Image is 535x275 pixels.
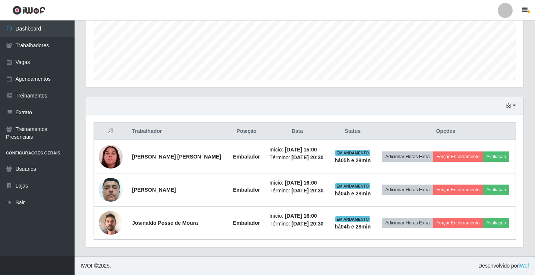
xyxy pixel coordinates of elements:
[228,123,265,140] th: Posição
[292,154,324,160] time: [DATE] 20:30
[265,123,330,140] th: Data
[81,262,111,270] span: © 2025 .
[382,151,433,162] button: Adicionar Horas Extra
[132,220,198,226] strong: Josinaldo Posse de Moura
[478,262,529,270] span: Desenvolvido por
[270,212,325,220] li: Início:
[285,213,317,219] time: [DATE] 16:00
[335,183,371,189] span: EM ANDAMENTO
[483,185,509,195] button: Avaliação
[335,224,371,230] strong: há 04 h e 28 min
[132,154,221,160] strong: [PERSON_NAME] [PERSON_NAME]
[99,169,123,211] img: 1697820743955.jpeg
[233,187,260,193] strong: Embalador
[433,218,483,228] button: Forçar Encerramento
[330,123,376,140] th: Status
[270,179,325,187] li: Início:
[292,221,324,227] time: [DATE] 20:30
[335,216,371,222] span: EM ANDAMENTO
[128,123,228,140] th: Trabalhador
[81,263,94,269] span: IWOF
[483,218,509,228] button: Avaliação
[270,220,325,228] li: Término:
[99,207,123,239] img: 1749319622853.jpeg
[292,188,324,194] time: [DATE] 20:30
[483,151,509,162] button: Avaliação
[270,154,325,162] li: Término:
[433,151,483,162] button: Forçar Encerramento
[285,180,317,186] time: [DATE] 16:00
[270,146,325,154] li: Início:
[335,191,371,196] strong: há 04 h e 28 min
[270,187,325,195] li: Término:
[233,154,260,160] strong: Embalador
[132,187,176,193] strong: [PERSON_NAME]
[382,218,433,228] button: Adicionar Horas Extra
[335,157,371,163] strong: há 05 h e 28 min
[12,6,45,15] img: CoreUI Logo
[519,263,529,269] a: iWof
[233,220,260,226] strong: Embalador
[99,145,123,169] img: 1750360677294.jpeg
[376,123,516,140] th: Opções
[382,185,433,195] button: Adicionar Horas Extra
[433,185,483,195] button: Forçar Encerramento
[285,147,317,153] time: [DATE] 15:00
[335,150,371,156] span: EM ANDAMENTO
